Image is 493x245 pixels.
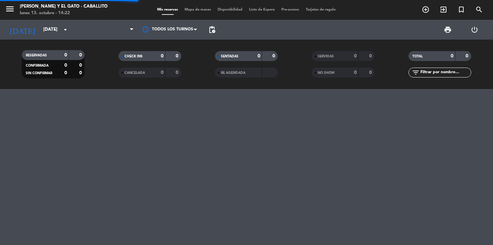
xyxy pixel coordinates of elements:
span: Disponibilidad [214,8,246,12]
span: Tarjetas de regalo [302,8,339,12]
strong: 0 [354,70,357,75]
button: menu [5,4,15,16]
span: TOTAL [412,55,423,58]
span: SENTADAS [221,55,238,58]
strong: 0 [79,71,83,75]
span: Lista de Espera [246,8,278,12]
strong: 0 [451,54,453,58]
div: LOG OUT [461,20,488,40]
span: SERVIDAS [318,55,334,58]
strong: 0 [64,53,67,57]
input: Filtrar por nombre... [420,69,471,76]
span: pending_actions [208,26,216,34]
i: menu [5,4,15,14]
span: RE AGENDADA [221,71,245,75]
i: search [475,6,483,14]
strong: 0 [369,54,373,58]
div: [PERSON_NAME] y el Gato - Caballito [20,3,108,10]
span: SIN CONFIRMAR [26,72,52,75]
strong: 0 [161,54,163,58]
strong: 0 [176,70,180,75]
i: exit_to_app [440,6,447,14]
strong: 0 [79,63,83,68]
strong: 0 [64,71,67,75]
strong: 0 [354,54,357,58]
strong: 0 [258,54,260,58]
span: RESERVADAS [26,54,47,57]
strong: 0 [64,63,67,68]
strong: 0 [79,53,83,57]
i: turned_in_not [457,6,465,14]
strong: 0 [176,54,180,58]
span: CONFIRMADA [26,64,49,67]
span: Mis reservas [154,8,181,12]
strong: 0 [466,54,470,58]
span: NO SHOW [318,71,335,75]
span: Pre-acceso [278,8,302,12]
i: filter_list [412,69,420,77]
strong: 0 [369,70,373,75]
span: Mapa de mesas [181,8,214,12]
i: power_settings_new [471,26,478,34]
i: add_circle_outline [422,6,430,14]
i: arrow_drop_down [61,26,69,34]
span: CHECK INS [124,55,143,58]
div: lunes 13. octubre - 14:22 [20,10,108,16]
span: CANCELADA [124,71,145,75]
strong: 0 [272,54,276,58]
i: [DATE] [5,22,40,37]
strong: 0 [161,70,163,75]
span: print [444,26,452,34]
